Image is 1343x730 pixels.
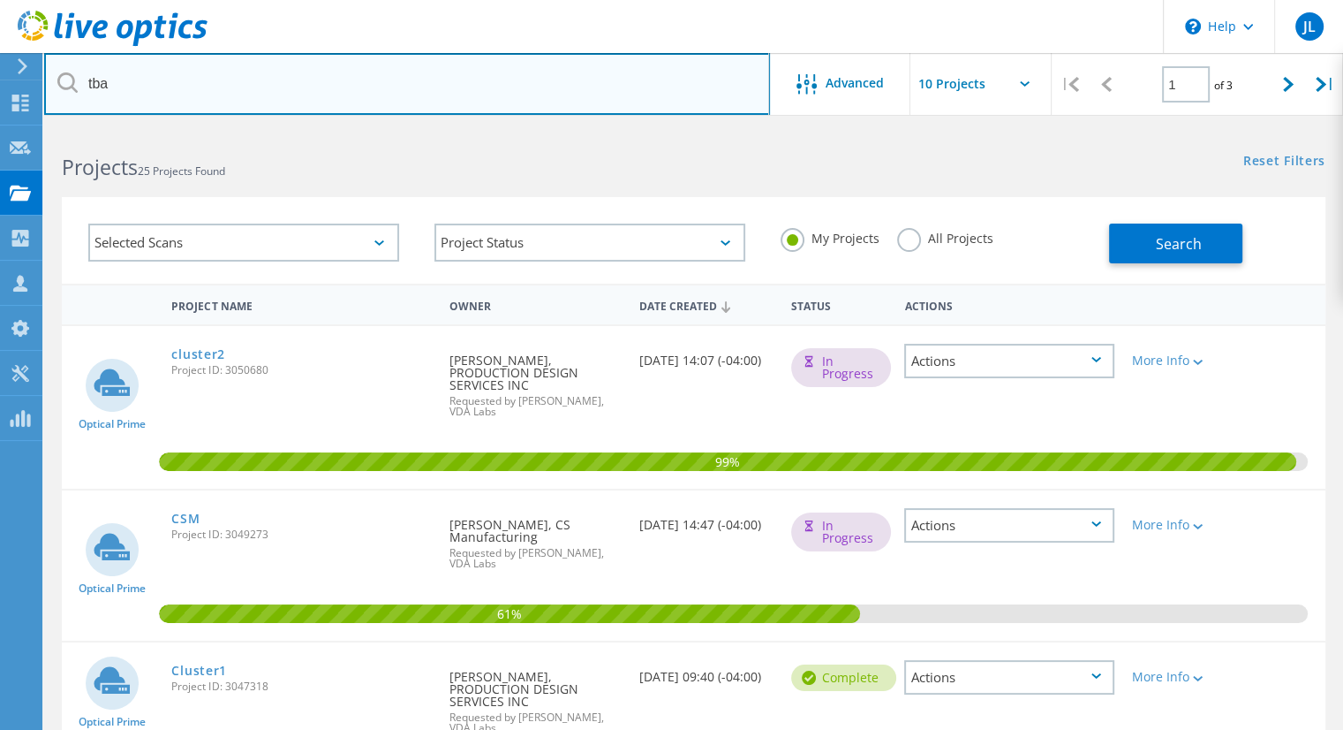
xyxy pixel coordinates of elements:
span: Requested by [PERSON_NAME], VDA Labs [449,396,622,417]
div: Complete [791,665,896,691]
span: of 3 [1214,78,1233,93]
div: Owner [441,288,630,321]
span: Project ID: 3050680 [171,365,432,376]
label: All Projects [897,228,993,245]
span: Optical Prime [79,717,146,727]
label: My Projects [781,228,879,245]
div: [PERSON_NAME], CS Manufacturing [441,490,630,587]
div: Project Name [162,288,441,321]
div: [DATE] 14:07 (-04:00) [630,326,782,384]
div: [DATE] 14:47 (-04:00) [630,490,782,549]
span: 61% [159,605,860,620]
span: Advanced [826,77,884,89]
span: Project ID: 3049273 [171,529,432,540]
input: Search projects by name, owner, ID, company, etc [44,53,770,115]
div: Actions [904,660,1114,695]
div: [PERSON_NAME], PRODUCTION DESIGN SERVICES INC [441,326,630,435]
a: Cluster1 [171,665,227,677]
div: Actions [904,508,1114,543]
span: JL [1302,19,1315,34]
b: Projects [62,153,138,181]
span: 25 Projects Found [138,163,225,179]
div: Selected Scans [88,224,399,262]
a: Live Optics Dashboard [18,37,207,49]
a: CSM [171,513,200,525]
div: More Info [1132,671,1215,683]
span: Optical Prime [79,419,146,430]
div: In Progress [791,513,891,551]
span: 99% [159,452,1296,468]
span: Requested by [PERSON_NAME], VDA Labs [449,548,622,569]
div: Actions [895,288,1123,321]
div: [DATE] 09:40 (-04:00) [630,643,782,701]
div: Status [782,288,896,321]
div: Project Status [434,224,745,262]
div: In Progress [791,348,891,387]
button: Search [1109,224,1242,263]
div: Actions [904,344,1114,378]
span: Project ID: 3047318 [171,681,432,692]
a: cluster2 [171,348,225,361]
span: Search [1156,234,1202,254]
div: | [1307,53,1343,116]
div: More Info [1132,519,1215,531]
a: Reset Filters [1243,155,1325,170]
div: Date Created [630,288,782,322]
span: Optical Prime [79,583,146,594]
div: More Info [1132,354,1215,367]
div: | [1052,53,1088,116]
svg: \n [1185,19,1201,34]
